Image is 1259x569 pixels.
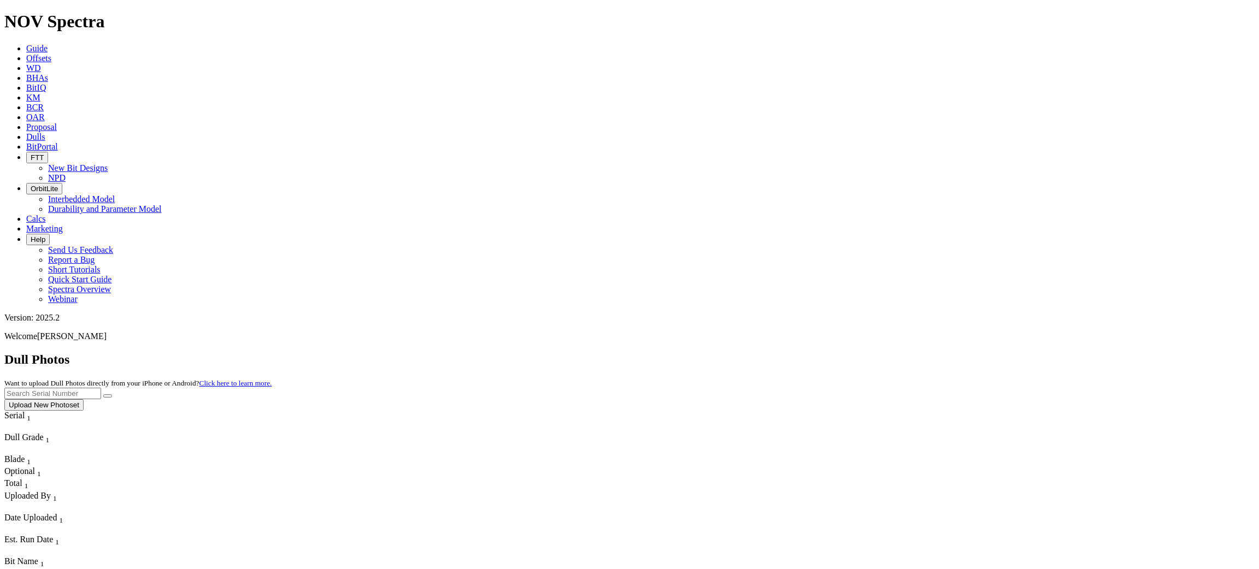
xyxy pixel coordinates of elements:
[4,313,1255,323] div: Version: 2025.2
[27,454,31,464] span: Sort None
[4,478,43,490] div: Sort None
[4,411,25,420] span: Serial
[4,432,81,454] div: Sort None
[48,245,113,254] a: Send Us Feedback
[4,388,101,399] input: Search Serial Number
[26,54,51,63] a: Offsets
[46,436,50,444] sub: 1
[25,482,28,490] sub: 1
[31,153,44,162] span: FTT
[55,535,59,544] span: Sort None
[40,560,44,568] sub: 1
[31,235,45,244] span: Help
[55,538,59,546] sub: 1
[53,494,57,502] sub: 1
[4,535,81,556] div: Sort None
[4,513,86,535] div: Sort None
[26,152,48,163] button: FTT
[4,432,81,444] div: Dull Grade Sort None
[4,478,43,490] div: Total Sort None
[4,411,51,423] div: Serial Sort None
[4,454,43,466] div: Blade Sort None
[4,513,86,525] div: Date Uploaded Sort None
[4,399,84,411] button: Upload New Photoset
[48,294,78,304] a: Webinar
[4,444,81,454] div: Column Menu
[199,379,272,387] a: Click here to learn more.
[37,331,107,341] span: [PERSON_NAME]
[4,547,81,556] div: Column Menu
[4,466,43,478] div: Sort None
[59,516,63,524] sub: 1
[26,44,48,53] a: Guide
[4,379,272,387] small: Want to upload Dull Photos directly from your iPhone or Android?
[27,458,31,466] sub: 1
[26,93,40,102] a: KM
[27,414,31,422] sub: 1
[26,214,46,223] a: Calcs
[4,478,22,488] span: Total
[4,535,53,544] span: Est. Run Date
[37,466,41,476] span: Sort None
[4,454,25,464] span: Blade
[31,185,58,193] span: OrbitLite
[4,491,149,513] div: Sort None
[48,265,101,274] a: Short Tutorials
[27,411,31,420] span: Sort None
[26,224,63,233] a: Marketing
[4,423,51,432] div: Column Menu
[4,466,43,478] div: Optional Sort None
[53,491,57,500] span: Sort None
[48,275,111,284] a: Quick Start Guide
[4,491,149,503] div: Uploaded By Sort None
[26,132,45,141] a: Dulls
[26,73,48,82] a: BHAs
[40,556,44,566] span: Sort None
[59,513,63,522] span: Sort None
[26,142,58,151] a: BitPortal
[26,83,46,92] a: BitIQ
[46,432,50,442] span: Sort None
[4,525,86,535] div: Column Menu
[4,466,35,476] span: Optional
[4,411,51,432] div: Sort None
[4,331,1255,341] p: Welcome
[48,163,108,173] a: New Bit Designs
[48,173,66,182] a: NPD
[26,122,57,132] a: Proposal
[26,63,41,73] a: WD
[26,234,50,245] button: Help
[48,194,115,204] a: Interbedded Model
[48,284,111,294] a: Spectra Overview
[4,454,43,466] div: Sort None
[4,11,1255,32] h1: NOV Spectra
[48,204,162,214] a: Durability and Parameter Model
[4,491,51,500] span: Uploaded By
[4,432,44,442] span: Dull Grade
[4,513,57,522] span: Date Uploaded
[37,470,41,478] sub: 1
[48,255,95,264] a: Report a Bug
[4,556,150,568] div: Bit Name Sort None
[4,556,38,566] span: Bit Name
[26,103,44,112] a: BCR
[4,352,1255,367] h2: Dull Photos
[25,478,28,488] span: Sort None
[26,183,62,194] button: OrbitLite
[4,503,149,513] div: Column Menu
[4,535,81,547] div: Est. Run Date Sort None
[26,112,45,122] a: OAR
